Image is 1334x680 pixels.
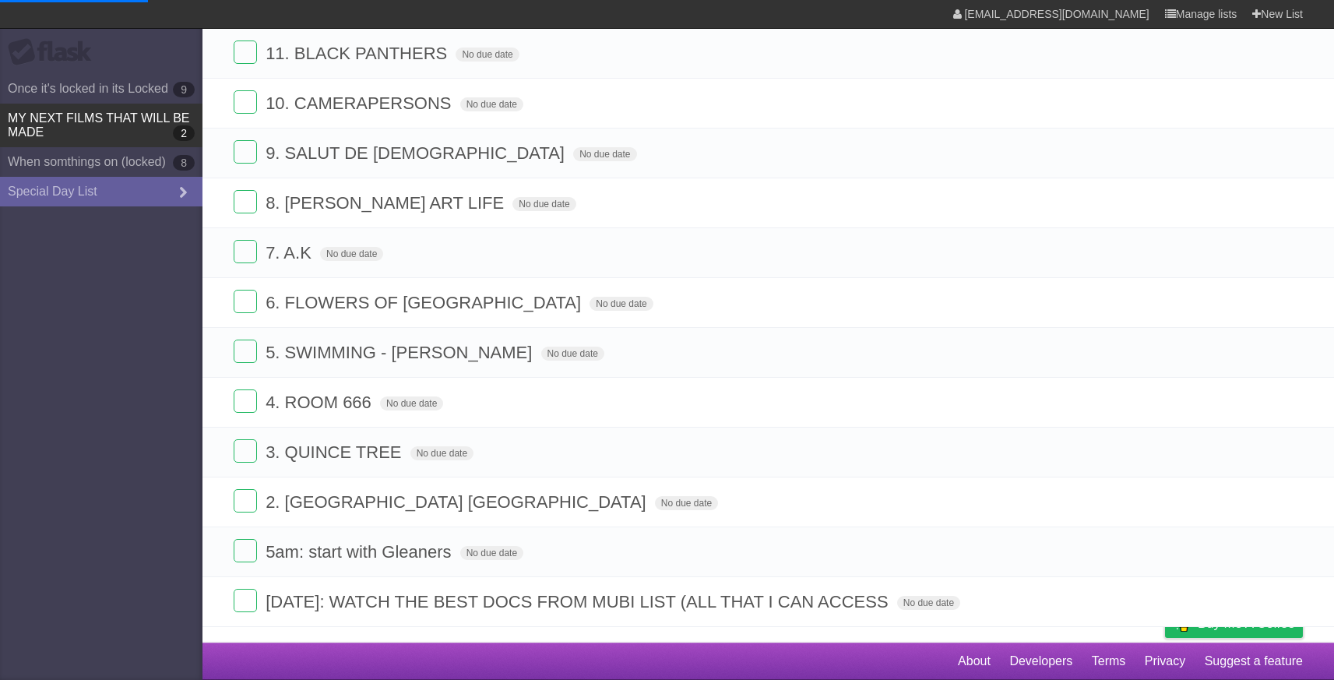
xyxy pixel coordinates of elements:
span: No due date [512,197,575,211]
span: No due date [590,297,653,311]
span: No due date [460,546,523,560]
span: 5. SWIMMING - [PERSON_NAME] [266,343,536,362]
label: Done [234,439,257,463]
span: No due date [456,48,519,62]
span: No due date [410,446,473,460]
label: Done [234,41,257,64]
span: No due date [380,396,443,410]
span: 4. ROOM 666 [266,393,375,412]
label: Done [234,340,257,363]
span: No due date [655,496,718,510]
label: Done [234,489,257,513]
span: 7. A.K [266,243,315,262]
label: Done [234,290,257,313]
a: Terms [1092,647,1126,676]
span: 8. [PERSON_NAME] ART LIFE [266,193,508,213]
label: Done [234,90,257,114]
b: 9 [173,82,195,97]
span: 9. SALUT DE [DEMOGRAPHIC_DATA] [266,143,568,163]
span: No due date [897,596,960,610]
div: Flask [8,38,101,66]
b: 2 [173,125,195,141]
span: No due date [573,147,636,161]
span: No due date [541,347,604,361]
a: Privacy [1145,647,1185,676]
span: 5am: start with Gleaners [266,542,455,562]
span: No due date [320,247,383,261]
label: Done [234,389,257,413]
span: 11. BLACK PANTHERS [266,44,451,63]
b: 8 [173,155,195,171]
label: Done [234,539,257,562]
span: 2. [GEOGRAPHIC_DATA] [GEOGRAPHIC_DATA] [266,492,650,512]
span: [DATE]: WATCH THE BEST DOCS FROM MUBI LIST (ALL THAT I CAN ACCESS [266,592,892,611]
label: Done [234,190,257,213]
label: Done [234,240,257,263]
a: Developers [1009,647,1072,676]
a: About [958,647,991,676]
span: 10. CAMERAPERSONS [266,93,455,113]
span: 3. QUINCE TREE [266,442,405,462]
span: Buy me a coffee [1198,610,1295,637]
span: No due date [460,97,523,111]
a: Suggest a feature [1205,647,1303,676]
span: 6. FLOWERS OF [GEOGRAPHIC_DATA] [266,293,585,312]
label: Done [234,589,257,612]
label: Done [234,140,257,164]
